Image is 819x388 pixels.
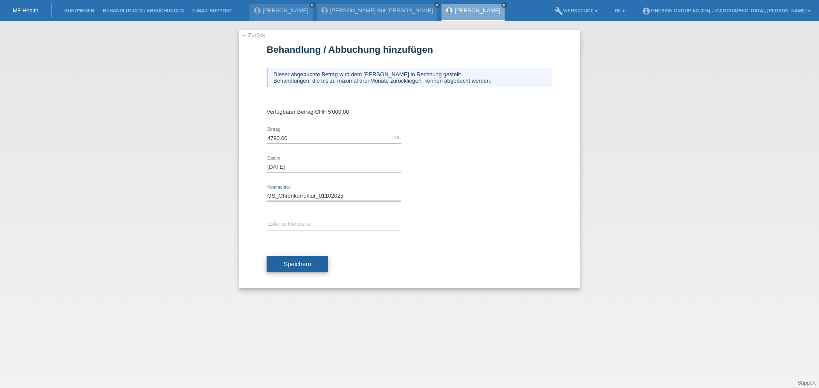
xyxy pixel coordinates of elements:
button: Speichern [267,256,328,272]
i: close [310,3,314,7]
a: close [434,2,440,8]
a: Kund*innen [60,8,99,13]
div: Verfügbarer Betrag: [267,109,552,115]
a: [PERSON_NAME] [455,7,500,14]
a: DE ▾ [610,8,629,13]
span: Speichern [284,261,311,267]
i: build [555,7,563,15]
i: account_circle [642,7,651,15]
a: [PERSON_NAME] Bur [PERSON_NAME] [330,7,433,14]
i: close [502,3,506,7]
a: buildWerkzeuge ▾ [550,8,602,13]
a: close [309,2,315,8]
a: account_circleFineSkin Group AG (0%) - [GEOGRAPHIC_DATA], [PERSON_NAME] ▾ [638,8,815,13]
div: CHF [391,135,401,140]
div: Dieser abgebuchte Betrag wird dem [PERSON_NAME] in Rechnung gestellt. Behandlungen, die bis zu ma... [267,68,552,87]
i: close [435,3,439,7]
a: close [501,2,507,8]
a: [PERSON_NAME] [263,7,308,14]
a: E-Mail Support [188,8,237,13]
a: ← Zurück [241,32,265,38]
a: MF Health [13,7,38,14]
h1: Behandlung / Abbuchung hinzufügen [267,44,552,55]
a: Behandlungen / Abbuchungen [99,8,188,13]
span: CHF 5'000.00 [315,109,349,115]
a: Support [798,380,816,386]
